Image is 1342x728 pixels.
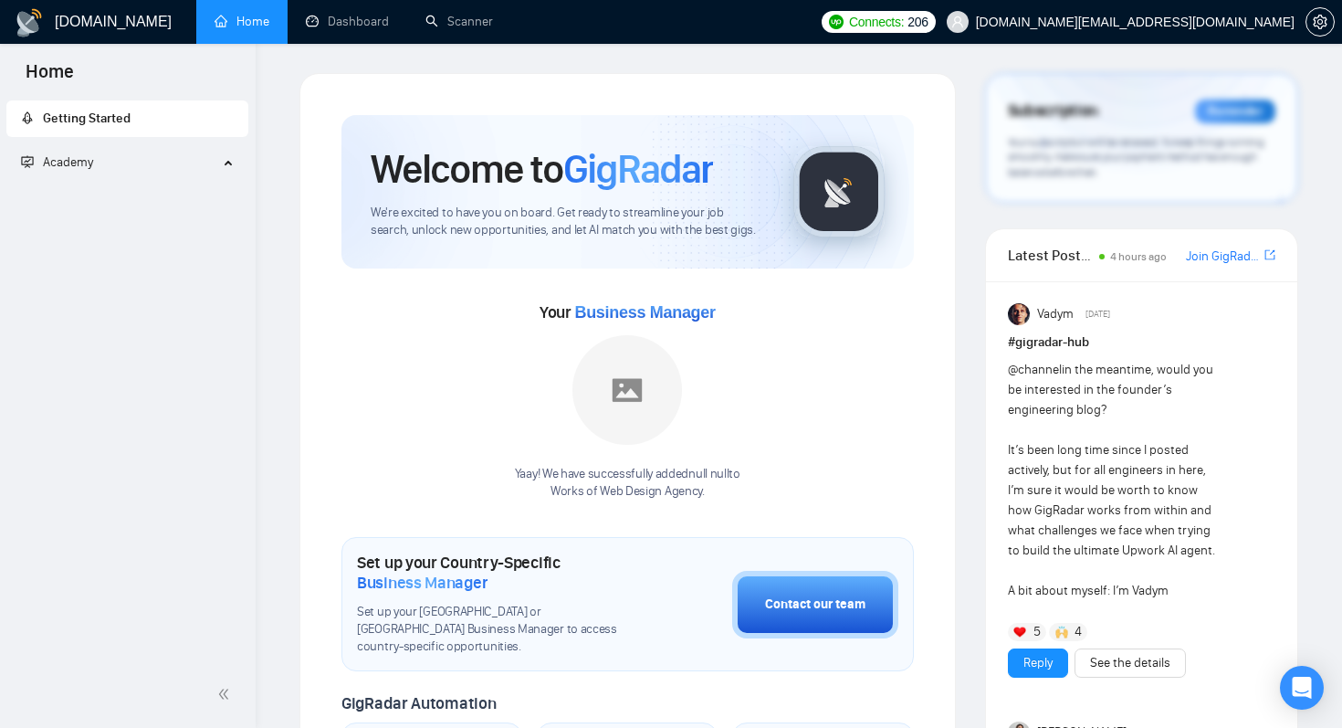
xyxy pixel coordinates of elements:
[1186,247,1261,267] a: Join GigRadar Slack Community
[1008,649,1068,678] button: Reply
[572,335,682,445] img: placeholder.png
[1013,626,1026,638] img: ❤️
[1305,7,1335,37] button: setting
[357,553,641,593] h1: Set up your Country-Specific
[1306,15,1334,29] span: setting
[1008,362,1062,377] span: @channel
[563,144,713,194] span: GigRadar
[1090,653,1170,673] a: See the details
[951,16,964,28] span: user
[1008,135,1264,179] span: Your subscription will be renewed. To keep things running smoothly, make sure your payment method...
[306,14,389,29] a: dashboardDashboard
[43,111,131,126] span: Getting Started
[829,15,844,29] img: upwork-logo.png
[11,58,89,97] span: Home
[1075,623,1082,641] span: 4
[357,604,641,656] span: Set up your [GEOGRAPHIC_DATA] or [GEOGRAPHIC_DATA] Business Manager to access country-specific op...
[574,303,715,322] span: Business Manager
[1033,623,1041,641] span: 5
[215,14,269,29] a: homeHome
[371,144,713,194] h1: Welcome to
[371,205,764,239] span: We're excited to have you on board. Get ready to streamline your job search, unlock new opportuni...
[1280,666,1324,710] div: Open Intercom Messenger
[515,483,740,501] p: Works of Web Design Agency .
[15,8,44,37] img: logo
[540,302,716,322] span: Your
[1008,96,1098,127] span: Subscription
[907,12,928,32] span: 206
[21,155,34,168] span: fund-projection-screen
[1305,15,1335,29] a: setting
[793,146,885,237] img: gigradar-logo.png
[1264,248,1275,262] span: export
[21,154,93,170] span: Academy
[1264,247,1275,264] a: export
[1008,332,1275,353] h1: # gigradar-hub
[1055,626,1068,638] img: 🙌
[1037,304,1074,324] span: Vadym
[1110,250,1167,263] span: 4 hours ago
[357,573,488,593] span: Business Manager
[1085,306,1110,322] span: [DATE]
[1023,653,1053,673] a: Reply
[21,111,34,124] span: rocket
[765,595,865,615] div: Contact our team
[6,100,248,137] li: Getting Started
[425,14,493,29] a: searchScanner
[217,685,236,703] span: double-left
[1008,244,1095,267] span: Latest Posts from the GigRadar Community
[43,154,93,170] span: Academy
[732,571,898,638] button: Contact our team
[515,466,740,501] div: Yaay! We have successfully added null null to
[1008,303,1030,325] img: Vadym
[341,693,496,713] span: GigRadar Automation
[849,12,904,32] span: Connects:
[1075,649,1186,678] button: See the details
[1195,100,1275,123] div: Reminder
